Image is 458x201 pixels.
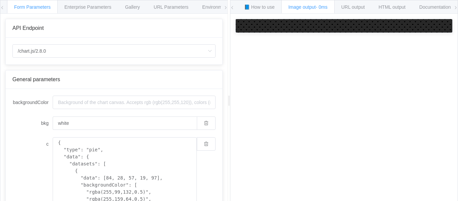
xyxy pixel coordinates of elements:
span: General parameters [12,77,60,82]
span: Enterprise Parameters [64,4,111,10]
label: c [12,137,53,151]
label: bkg [12,116,53,130]
span: Environments [202,4,231,10]
span: Documentation [419,4,451,10]
label: backgroundColor [12,96,53,109]
span: 📘 How to use [244,4,275,10]
span: API Endpoint [12,25,44,31]
span: Gallery [125,4,140,10]
span: HTML output [379,4,405,10]
input: Select [12,44,216,58]
span: - 0ms [316,4,328,10]
span: Form Parameters [14,4,51,10]
input: Background of the chart canvas. Accepts rgb (rgb(255,255,120)), colors (red), and url-encoded hex... [53,96,216,109]
input: Background of the chart canvas. Accepts rgb (rgb(255,255,120)), colors (red), and url-encoded hex... [53,116,197,130]
span: URL Parameters [154,4,188,10]
span: URL output [341,4,365,10]
span: Image output [288,4,328,10]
